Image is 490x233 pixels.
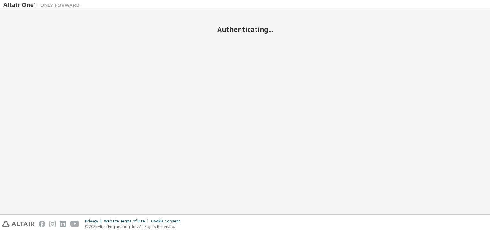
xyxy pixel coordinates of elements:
[104,219,151,224] div: Website Terms of Use
[3,25,487,34] h2: Authenticating...
[49,221,56,227] img: instagram.svg
[151,219,184,224] div: Cookie Consent
[39,221,45,227] img: facebook.svg
[3,2,83,8] img: Altair One
[85,219,104,224] div: Privacy
[85,224,184,229] p: © 2025 Altair Engineering, Inc. All Rights Reserved.
[70,221,79,227] img: youtube.svg
[2,221,35,227] img: altair_logo.svg
[60,221,66,227] img: linkedin.svg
